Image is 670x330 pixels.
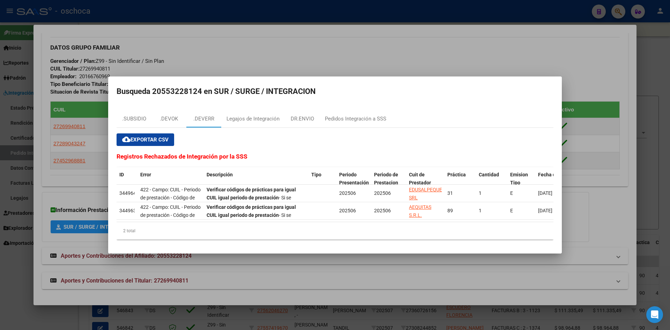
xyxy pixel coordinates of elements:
[406,167,445,190] datatable-header-cell: Cuit de Prestador
[204,167,308,190] datatable-header-cell: Descripción
[140,204,201,226] span: 422 - Campo: CUIL - Periodo de prestación - Código de practic
[119,190,136,196] span: 344964
[538,208,552,213] span: [DATE]
[119,172,124,177] span: ID
[538,172,574,177] span: Fecha de Cpbte.
[207,204,296,218] strong: Verificar códigos de prácticas para igual CUIL igual periodo de prestación
[510,172,528,185] span: Emision Tipo
[193,115,214,123] div: .DEVERR
[336,167,371,190] datatable-header-cell: Periodo Presentación
[374,172,398,185] span: Periodo de Prestacion
[140,172,151,177] span: Error
[447,190,453,196] span: 31
[226,115,280,123] div: Legajos de Integración
[374,190,391,196] span: 202506
[325,115,386,123] div: Pedidos Integración a SSS
[339,208,356,213] span: 202506
[535,167,584,190] datatable-header-cell: Fecha de Cpbte.
[291,115,314,123] div: DR.ENVIO
[479,208,482,213] span: 1
[476,167,507,190] datatable-header-cell: Cantidad
[339,172,369,185] span: Periodo Presentación
[117,85,553,98] h2: Busqueda 20553228124 en SUR / SURGE / INTEGRACION
[371,167,406,190] datatable-header-cell: Periodo de Prestacion
[122,137,169,143] span: Exportar CSV
[122,115,146,123] div: .SUBSIDIO
[409,204,431,218] span: AEQUITAS S.R.L.
[510,208,513,213] span: E
[117,133,174,146] button: Exportar CSV
[447,208,453,213] span: 89
[137,167,204,190] datatable-header-cell: Error
[119,208,136,213] span: 344963
[122,135,131,144] mat-icon: cloud_download
[207,172,233,177] span: Descripción
[510,190,513,196] span: E
[117,152,553,161] h3: Registros Rechazados de Integración por la SSS
[374,208,391,213] span: 202506
[140,187,201,208] span: 422 - Campo: CUIL - Periodo de prestación - Código de practic
[538,190,552,196] span: [DATE]
[339,190,356,196] span: 202506
[311,172,321,177] span: Tipo
[160,115,178,123] div: .DEVOK
[479,172,499,177] span: Cantidad
[646,306,663,323] div: Open Intercom Messenger
[117,222,553,240] div: 2 total
[409,172,431,185] span: Cuit de Prestador
[445,167,476,190] datatable-header-cell: Práctica
[207,187,296,200] strong: Verificar códigos de prácticas para igual CUIL igual periodo de prestación
[207,204,304,265] span: - Si se solicita el código de práctica 87 o el código de práctica 89, no se podrá solicitar para ...
[479,190,482,196] span: 1
[447,172,466,177] span: Práctica
[507,167,535,190] datatable-header-cell: Emision Tipo
[308,167,336,190] datatable-header-cell: Tipo
[409,187,446,200] span: EDUSALPEQUEN SRL
[207,187,304,248] span: - Si se solicita el código de práctica 87 o el código de práctica 89, no se podrá solicitar para ...
[117,167,137,190] datatable-header-cell: ID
